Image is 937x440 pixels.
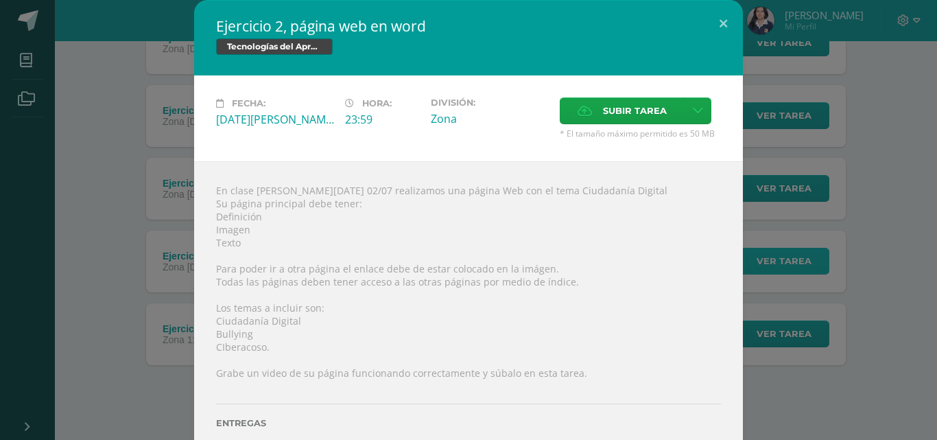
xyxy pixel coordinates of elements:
span: Fecha: [232,98,265,108]
label: División: [431,97,549,108]
div: Zona [431,111,549,126]
span: Hora: [362,98,392,108]
div: 23:59 [345,112,420,127]
span: Tecnologías del Aprendizaje y la Comunicación [216,38,333,55]
h2: Ejercicio 2, página web en word [216,16,721,36]
div: [DATE][PERSON_NAME] [216,112,334,127]
span: Subir tarea [603,98,667,124]
label: Entregas [216,418,721,428]
span: * El tamaño máximo permitido es 50 MB [560,128,721,139]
